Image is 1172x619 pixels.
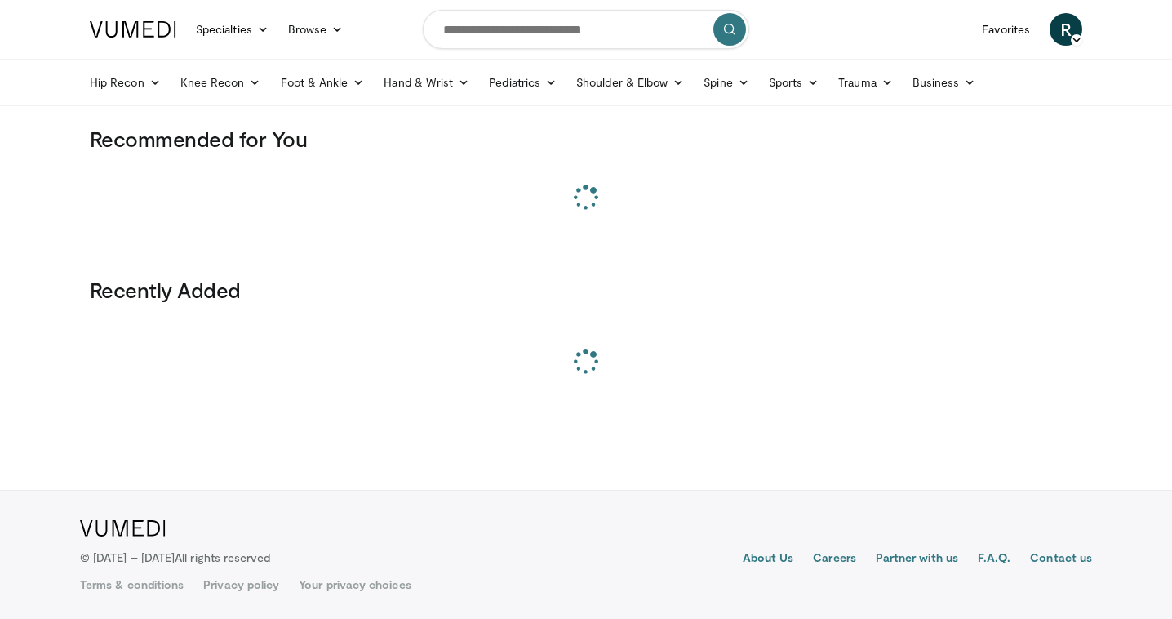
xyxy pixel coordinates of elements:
a: Shoulder & Elbow [566,66,694,99]
img: VuMedi Logo [80,520,166,537]
p: © [DATE] – [DATE] [80,550,271,566]
a: Hip Recon [80,66,171,99]
a: Favorites [972,13,1040,46]
h3: Recommended for You [90,126,1082,152]
a: Specialties [186,13,278,46]
a: Contact us [1030,550,1092,569]
a: R [1050,13,1082,46]
a: Business [903,66,986,99]
a: Foot & Ankle [271,66,375,99]
a: Partner with us [876,550,958,569]
span: All rights reserved [175,550,270,564]
a: Knee Recon [171,66,271,99]
a: Careers [813,550,856,569]
a: Hand & Wrist [374,66,479,99]
h3: Recently Added [90,277,1082,303]
a: Browse [278,13,353,46]
a: F.A.Q. [978,550,1010,569]
a: Your privacy choices [299,577,411,593]
a: Spine [694,66,758,99]
a: Terms & conditions [80,577,184,593]
img: VuMedi Logo [90,21,176,38]
a: About Us [743,550,794,569]
a: Pediatrics [479,66,566,99]
a: Sports [759,66,829,99]
input: Search topics, interventions [423,10,749,49]
a: Privacy policy [203,577,279,593]
a: Trauma [828,66,903,99]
